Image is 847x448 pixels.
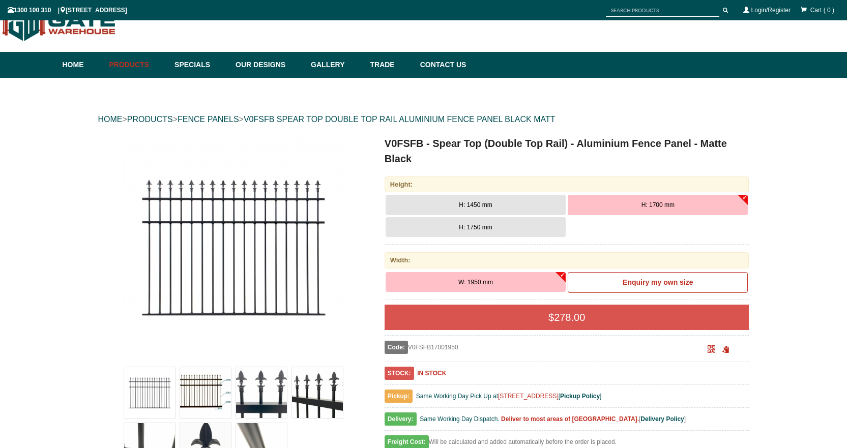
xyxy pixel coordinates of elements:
span: Pickup: [385,390,413,403]
div: [ ] [385,413,749,431]
a: Products [104,52,170,78]
a: Delivery Policy [640,415,684,423]
button: H: 1450 mm [386,195,566,215]
b: Enquiry my own size [623,278,693,286]
span: H: 1700 mm [641,201,675,208]
iframe: LiveChat chat widget [644,176,847,412]
span: 278.00 [554,312,585,323]
span: Cart ( 0 ) [810,7,834,14]
a: Specials [169,52,230,78]
input: SEARCH PRODUCTS [606,4,719,17]
a: Enquiry my own size [568,272,748,293]
a: Login/Register [751,7,791,14]
span: Code: [385,341,408,354]
img: V0FSFB - Spear Top (Double Top Rail) - Aluminium Fence Panel - Matte Black [292,367,343,418]
button: H: 1750 mm [386,217,566,237]
button: H: 1700 mm [568,195,748,215]
b: Deliver to most areas of [GEOGRAPHIC_DATA]. [501,415,639,423]
a: V0FSFB SPEAR TOP DOUBLE TOP RAIL ALUMINIUM FENCE PANEL BLACK MATT [244,115,556,124]
img: V0FSFB - Spear Top (Double Top Rail) - Aluminium Fence Panel - Matte Black [236,367,287,418]
span: H: 1750 mm [459,224,492,231]
a: PRODUCTS [127,115,173,124]
a: Pickup Policy [560,393,600,400]
span: Same Working Day Dispatch. [420,415,500,423]
span: STOCK: [385,367,414,380]
a: Home [63,52,104,78]
button: W: 1950 mm [386,272,566,292]
a: Contact Us [415,52,466,78]
div: V0FSFB17001950 [385,341,688,354]
b: IN STOCK [417,370,446,377]
a: HOME [98,115,123,124]
div: Width: [385,252,749,268]
span: H: 1450 mm [459,201,492,208]
a: Our Designs [230,52,306,78]
img: V0FSFB - Spear Top (Double Top Rail) - Aluminium Fence Panel - Matte Black [124,367,175,418]
div: Height: [385,176,749,192]
a: [STREET_ADDRESS] [498,393,559,400]
h1: V0FSFB - Spear Top (Double Top Rail) - Aluminium Fence Panel - Matte Black [385,136,749,166]
a: FENCE PANELS [178,115,239,124]
div: > > > [98,103,749,136]
div: $ [385,305,749,330]
span: W: 1950 mm [458,279,493,286]
a: Trade [365,52,415,78]
a: Gallery [306,52,365,78]
img: V0FSFB - Spear Top (Double Top Rail) - Aluminium Fence Panel - Matte Black [180,367,231,418]
span: 1300 100 310 | [STREET_ADDRESS] [8,7,127,14]
img: V0FSFB - Spear Top (Double Top Rail) - Aluminium Fence Panel - Matte Black - H: 1700 mm W: 1950 m... [122,136,345,360]
span: Delivery: [385,412,417,426]
a: V0FSFB - Spear Top (Double Top Rail) - Aluminium Fence Panel - Matte Black - H: 1700 mm W: 1950 m... [99,136,368,360]
span: Same Working Day Pick Up at [ ] [416,393,602,400]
